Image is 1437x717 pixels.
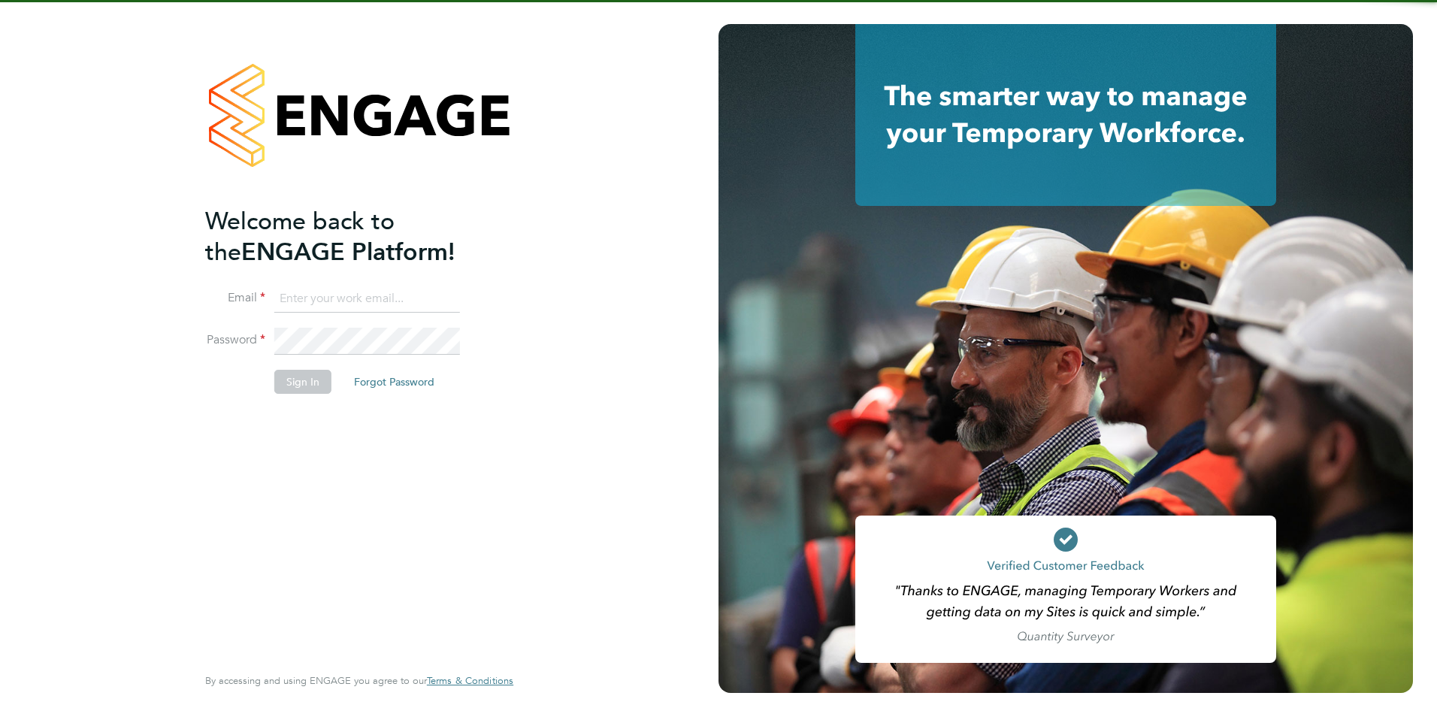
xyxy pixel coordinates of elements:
a: Terms & Conditions [427,675,513,687]
span: Terms & Conditions [427,674,513,687]
button: Sign In [274,370,331,394]
button: Forgot Password [342,370,446,394]
h2: ENGAGE Platform! [205,206,498,268]
span: By accessing and using ENGAGE you agree to our [205,674,513,687]
input: Enter your work email... [274,286,460,313]
span: Welcome back to the [205,207,395,267]
label: Password [205,332,265,348]
label: Email [205,290,265,306]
